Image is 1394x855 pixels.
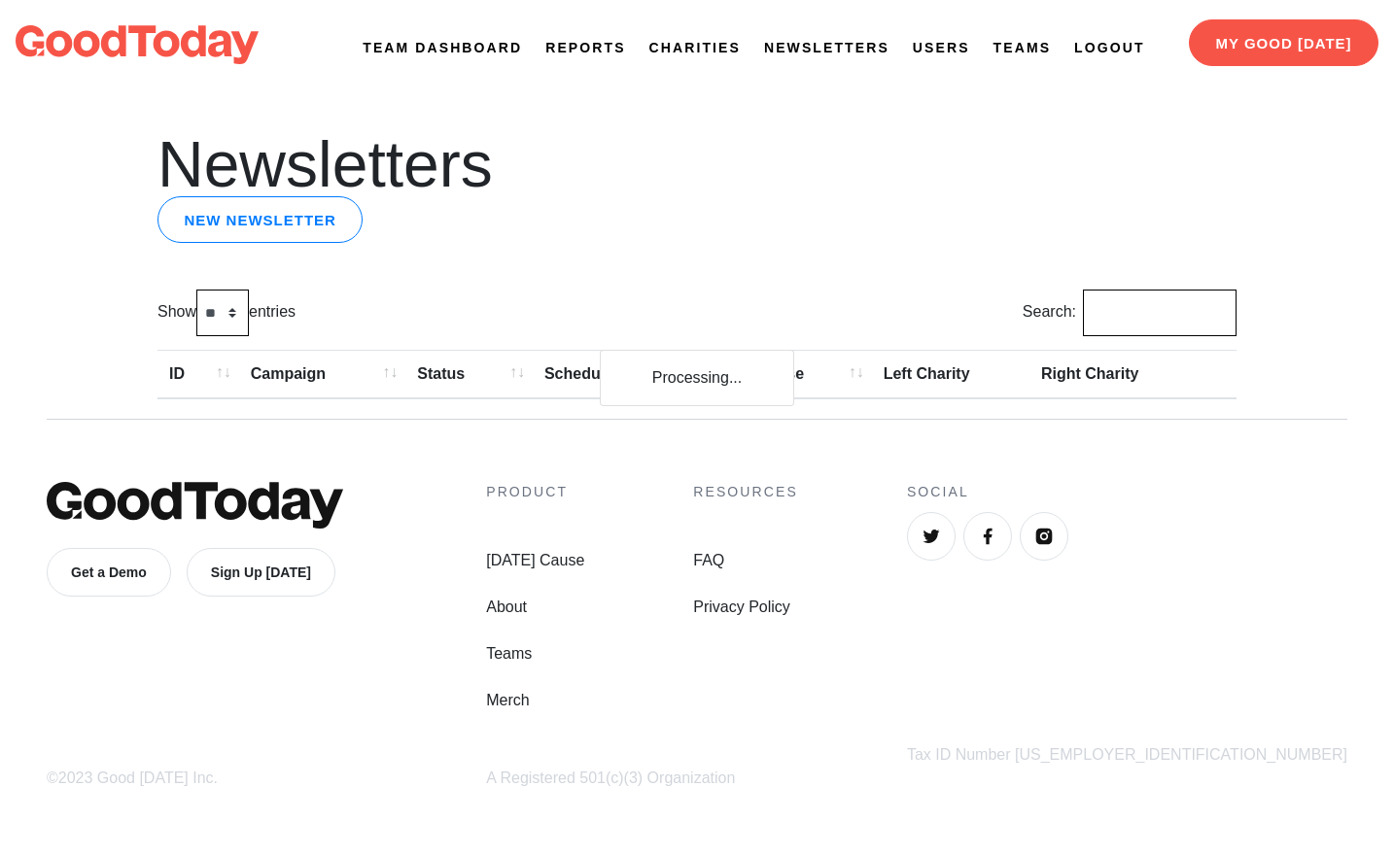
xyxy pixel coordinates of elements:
[746,350,872,399] th: Cause
[693,549,798,572] a: FAQ
[157,290,296,336] label: Show entries
[545,38,625,58] a: Reports
[486,689,584,712] a: Merch
[486,596,584,619] a: About
[907,512,956,561] a: Twitter
[157,350,239,399] th: ID
[486,642,584,666] a: Teams
[47,482,343,529] img: GoodToday
[907,482,1347,502] h4: Social
[533,350,746,399] th: Scheduled For
[363,38,522,58] a: Team Dashboard
[157,132,1237,196] h1: Newsletters
[157,196,363,243] a: New newsletter
[1029,350,1202,399] th: Right Charity
[187,548,335,597] a: Sign Up [DATE]
[16,25,259,64] img: logo-dark-da6b47b19159aada33782b937e4e11ca563a98e0ec6b0b8896e274de7198bfd4.svg
[196,290,249,336] select: Showentries
[600,350,794,406] div: Processing...
[486,549,584,572] a: [DATE] Cause
[693,482,798,502] h4: Resources
[486,482,584,502] h4: Product
[239,350,406,399] th: Campaign
[47,548,171,597] a: Get a Demo
[922,527,941,546] img: Twitter
[1023,290,1237,336] label: Search:
[993,38,1052,58] a: Teams
[47,767,486,790] div: ©2023 Good [DATE] Inc.
[1034,527,1054,546] img: Instagram
[764,38,889,58] a: Newsletters
[1189,19,1378,66] a: My Good [DATE]
[963,512,1012,561] a: Facebook
[1083,290,1237,336] input: Search:
[693,596,798,619] a: Privacy Policy
[649,38,741,58] a: Charities
[907,743,1347,767] div: Tax ID Number [US_EMPLOYER_IDENTIFICATION_NUMBER]
[1074,38,1144,58] a: Logout
[913,38,970,58] a: Users
[978,527,997,546] img: Facebook
[486,767,907,790] div: A Registered 501(c)(3) Organization
[405,350,533,399] th: Status
[1020,512,1068,561] a: Instagram
[872,350,1029,399] th: Left Charity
